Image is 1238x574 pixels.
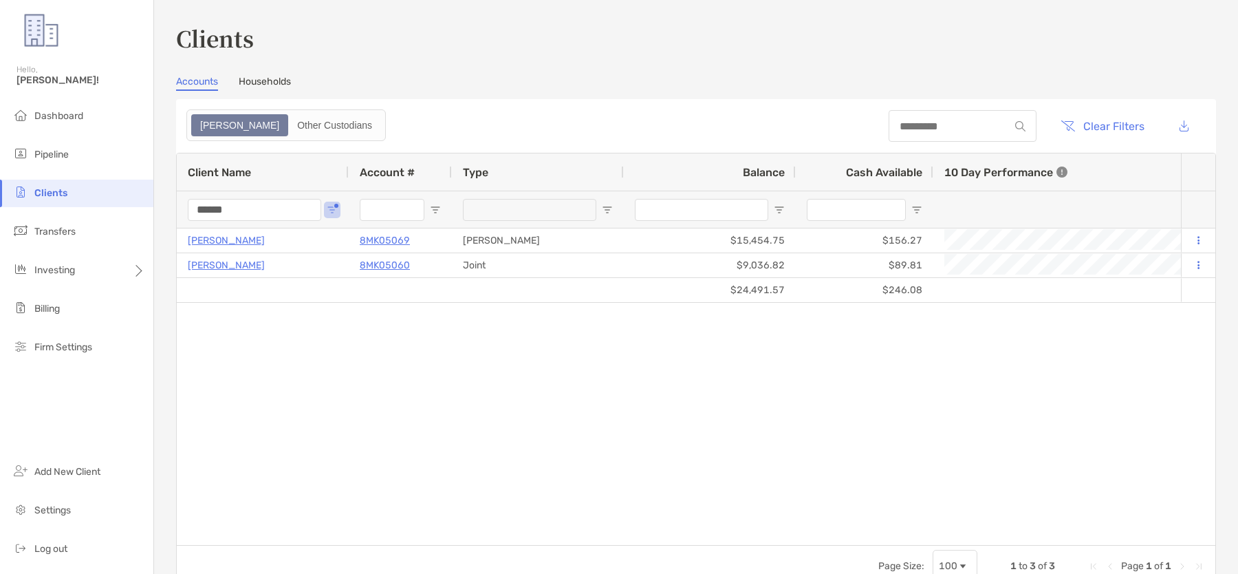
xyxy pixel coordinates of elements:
button: Open Filter Menu [430,204,441,215]
button: Clear Filters [1050,111,1155,141]
div: $89.81 [796,253,933,277]
a: Accounts [176,76,218,91]
span: 3 [1030,560,1036,572]
span: Investing [34,264,75,276]
input: Client Name Filter Input [188,199,321,221]
img: firm-settings icon [12,338,29,354]
div: $15,454.75 [624,228,796,253]
img: settings icon [12,501,29,518]
span: Page [1121,560,1144,572]
span: 1 [1146,560,1152,572]
img: billing icon [12,299,29,316]
div: Page Size: [878,560,924,572]
button: Open Filter Menu [327,204,338,215]
div: [PERSON_NAME] [452,228,624,253]
div: $9,036.82 [624,253,796,277]
div: Previous Page [1105,561,1116,572]
span: Balance [743,166,785,179]
div: $246.08 [796,278,933,302]
div: 10 Day Performance [944,153,1067,191]
span: 3 [1049,560,1055,572]
div: Last Page [1193,561,1204,572]
button: Open Filter Menu [602,204,613,215]
img: input icon [1015,121,1025,131]
span: Add New Client [34,466,100,478]
button: Open Filter Menu [911,204,922,215]
input: Account # Filter Input [360,199,424,221]
button: Open Filter Menu [774,204,785,215]
div: First Page [1088,561,1099,572]
div: segmented control [186,109,386,141]
span: Billing [34,303,60,315]
a: [PERSON_NAME] [188,232,265,249]
span: Pipeline [34,149,69,160]
a: 8MK05069 [360,232,410,249]
a: Households [239,76,291,91]
img: pipeline icon [12,145,29,162]
span: Firm Settings [34,341,92,353]
span: Settings [34,504,71,516]
img: investing icon [12,261,29,277]
a: 8MK05060 [360,257,410,274]
span: Client Name [188,166,251,179]
input: Cash Available Filter Input [807,199,906,221]
div: 100 [939,560,957,572]
img: clients icon [12,184,29,200]
span: 1 [1010,560,1017,572]
span: of [1154,560,1163,572]
span: Dashboard [34,110,83,122]
span: Log out [34,543,67,555]
img: transfers icon [12,222,29,239]
span: Transfers [34,226,76,237]
span: Cash Available [846,166,922,179]
span: Account # [360,166,415,179]
span: Clients [34,187,67,199]
span: Type [463,166,488,179]
img: Zoe Logo [17,6,66,55]
div: Joint [452,253,624,277]
span: of [1038,560,1047,572]
div: Next Page [1177,561,1188,572]
div: $24,491.57 [624,278,796,302]
img: add_new_client icon [12,463,29,479]
img: logout icon [12,540,29,556]
a: [PERSON_NAME] [188,257,265,274]
span: to [1019,560,1028,572]
span: 1 [1165,560,1171,572]
div: Other Custodians [290,116,380,135]
div: Zoe [193,116,287,135]
img: dashboard icon [12,107,29,123]
div: $156.27 [796,228,933,253]
input: Balance Filter Input [635,199,768,221]
h3: Clients [176,22,1216,54]
span: [PERSON_NAME]! [17,74,145,86]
